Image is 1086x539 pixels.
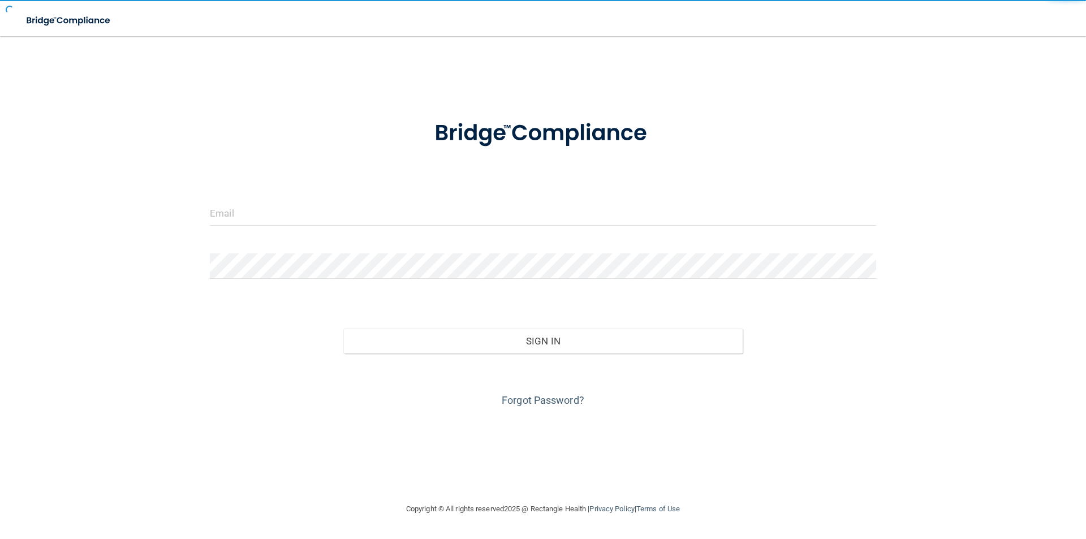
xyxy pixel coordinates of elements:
img: bridge_compliance_login_screen.278c3ca4.svg [17,9,121,32]
a: Terms of Use [636,504,680,513]
img: bridge_compliance_login_screen.278c3ca4.svg [411,104,675,163]
input: Email [210,200,876,226]
button: Sign In [343,329,743,353]
a: Forgot Password? [502,394,584,406]
a: Privacy Policy [589,504,634,513]
div: Copyright © All rights reserved 2025 @ Rectangle Health | | [337,491,749,527]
